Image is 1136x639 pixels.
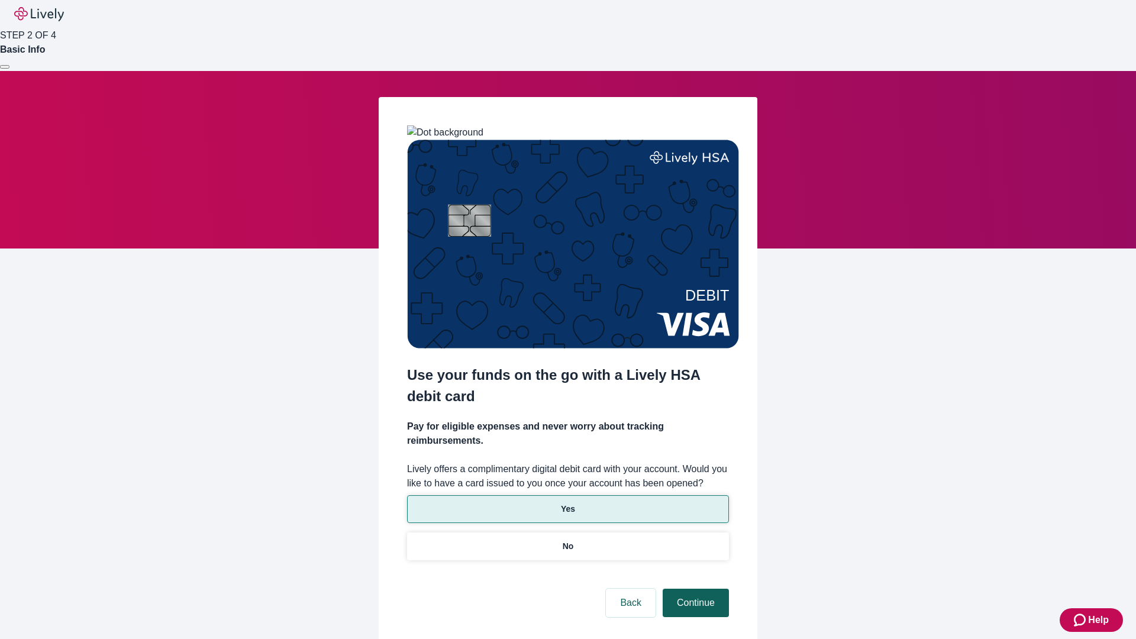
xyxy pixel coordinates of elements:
[407,419,729,448] h4: Pay for eligible expenses and never worry about tracking reimbursements.
[1074,613,1088,627] svg: Zendesk support icon
[407,532,729,560] button: No
[561,503,575,515] p: Yes
[663,589,729,617] button: Continue
[1088,613,1109,627] span: Help
[407,364,729,407] h2: Use your funds on the go with a Lively HSA debit card
[14,7,64,21] img: Lively
[407,125,483,140] img: Dot background
[407,140,739,348] img: Debit card
[407,495,729,523] button: Yes
[1060,608,1123,632] button: Zendesk support iconHelp
[407,462,729,490] label: Lively offers a complimentary digital debit card with your account. Would you like to have a card...
[563,540,574,553] p: No
[606,589,656,617] button: Back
